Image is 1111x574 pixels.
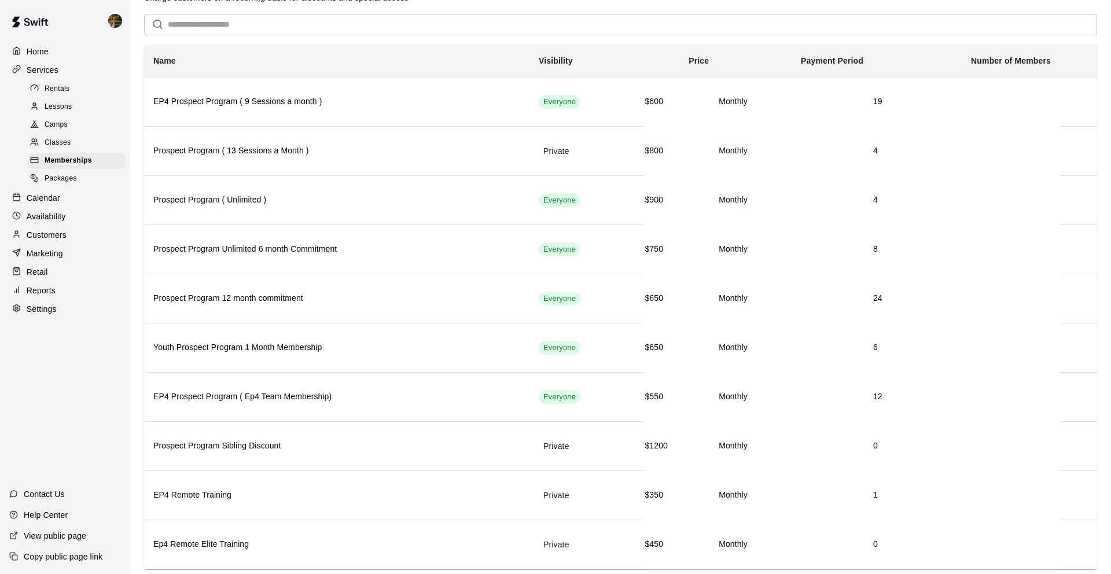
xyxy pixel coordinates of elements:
a: Packages [28,170,130,188]
h6: $550 [645,391,718,403]
span: Private [539,540,574,549]
p: Calendar [27,192,60,204]
b: Name [153,56,176,65]
a: Lessons [28,98,130,116]
span: Rentals [45,83,70,95]
h6: EP4 Remote Training [153,489,520,502]
img: Francisco Gracesqui [108,14,122,28]
span: Everyone [539,343,580,354]
b: Payment Period [801,56,863,65]
h6: Prospect Program ( Unlimited ) [153,194,520,207]
a: Classes [28,134,130,152]
p: Contact Us [24,488,65,500]
h6: $750 [645,243,718,256]
h6: 0 [873,538,1060,551]
h6: $350 [645,489,718,502]
h6: $900 [645,194,718,207]
h6: Prospect Program ( 13 Sessions a Month ) [153,145,520,157]
div: This membership is visible to all customers [539,193,580,207]
h6: 24 [873,292,1060,305]
a: Rentals [28,80,130,98]
a: Services [9,61,121,79]
h6: Youth Prospect Program 1 Month Membership [153,341,520,354]
a: Camps [28,116,130,134]
h6: 0 [873,440,1060,452]
div: This membership is visible to all customers [539,341,580,355]
a: Home [9,43,121,60]
span: Private [539,491,574,500]
table: simple table [144,45,1097,569]
span: Everyone [539,97,580,108]
h6: Monthly [719,243,872,256]
a: Retail [9,263,121,281]
a: Settings [9,300,121,318]
span: Everyone [539,244,580,255]
span: Everyone [539,293,580,304]
b: Number of Members [971,56,1051,65]
h6: Ep4 Remote Elite Training [153,538,520,551]
div: This membership is visible to all customers [539,390,580,404]
h6: Monthly [719,194,872,207]
h6: Prospect Program Sibling Discount [153,440,520,452]
p: Customers [27,229,67,241]
span: Private [539,441,574,451]
h6: Monthly [719,292,872,305]
div: This membership is visible to all customers [539,242,580,256]
span: Packages [45,173,77,185]
h6: Prospect Program 12 month commitment [153,292,520,305]
b: Visibility [539,56,573,65]
span: Memberships [45,155,92,167]
h6: EP4 Prospect Program ( 9 Sessions a month ) [153,95,520,108]
span: Camps [45,119,68,131]
div: This membership is visible to all customers [539,292,580,306]
span: Everyone [539,392,580,403]
h6: Prospect Program Unlimited 6 month Commitment [153,243,520,256]
span: Everyone [539,195,580,206]
h6: Monthly [719,391,872,403]
h6: 1 [873,489,1060,502]
h6: $800 [645,145,718,157]
p: Marketing [27,248,63,259]
div: Customers [9,226,121,244]
h6: 6 [873,341,1060,354]
p: Reports [27,285,56,296]
a: Availability [9,208,121,225]
span: Classes [45,137,71,149]
div: This membership is hidden from the memberships page [539,440,635,452]
h6: 4 [873,194,1060,207]
p: View public page [24,530,86,542]
p: Settings [27,303,57,315]
div: Rentals [28,81,126,97]
a: Marketing [9,245,121,262]
div: Francisco Gracesqui [106,9,130,32]
h6: 8 [873,243,1060,256]
h6: 12 [873,391,1060,403]
p: Copy public page link [24,551,102,562]
h6: Monthly [719,538,872,551]
h6: $650 [645,341,718,354]
h6: Monthly [719,145,872,157]
h6: 19 [873,95,1060,108]
span: Lessons [45,101,72,113]
p: Retail [27,266,48,278]
p: Home [27,46,49,57]
div: Memberships [28,153,126,169]
div: Lessons [28,99,126,115]
h6: $450 [645,538,718,551]
div: This membership is hidden from the memberships page [539,490,635,501]
h6: $600 [645,95,718,108]
h6: Monthly [719,341,872,354]
p: Availability [27,211,66,222]
h6: 4 [873,145,1060,157]
div: This membership is hidden from the memberships page [539,145,635,157]
p: Services [27,64,58,76]
div: Reports [9,282,121,299]
div: Packages [28,171,126,187]
p: Help Center [24,509,68,521]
